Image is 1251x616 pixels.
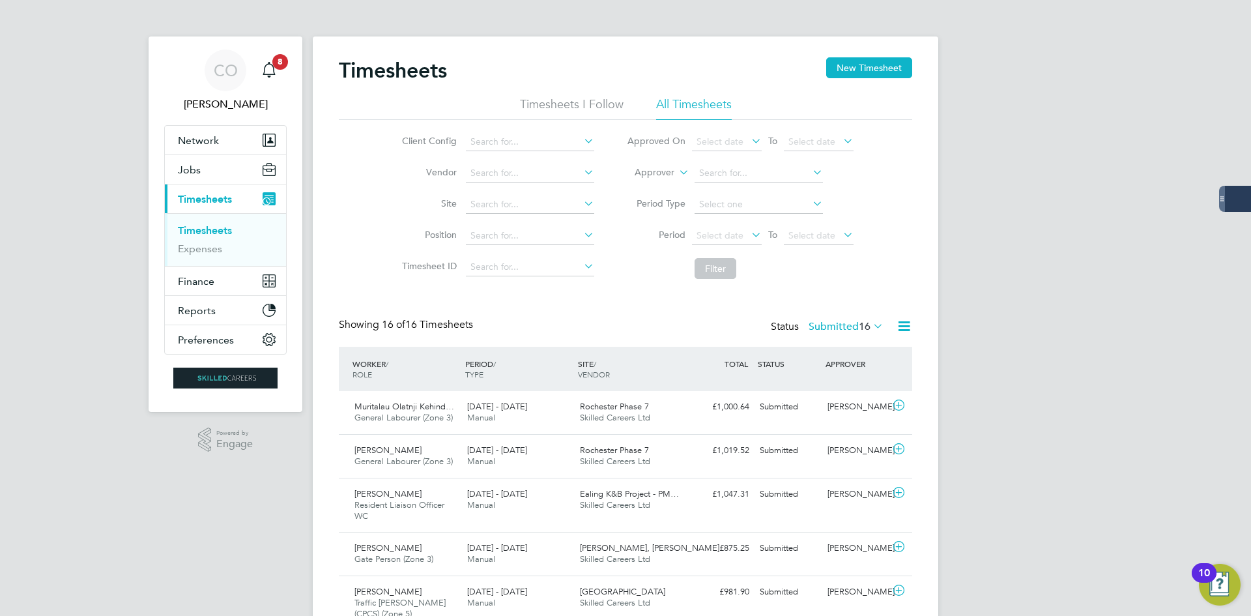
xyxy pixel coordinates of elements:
span: Rochester Phase 7 [580,401,649,412]
div: Submitted [755,396,822,418]
div: [PERSON_NAME] [822,484,890,505]
div: Submitted [755,538,822,559]
div: £1,047.31 [687,484,755,505]
h2: Timesheets [339,57,447,83]
input: Select one [695,196,823,214]
span: CO [214,62,238,79]
span: / [594,359,596,369]
span: Skilled Careers Ltd [580,456,650,467]
span: [DATE] - [DATE] [467,445,527,456]
span: [DATE] - [DATE] [467,542,527,553]
span: [PERSON_NAME] [354,445,422,456]
div: STATUS [755,352,822,375]
span: Rochester Phase 7 [580,445,649,456]
span: Resident Liaison Officer WC [354,499,444,521]
div: [PERSON_NAME] [822,396,890,418]
span: Manual [467,597,495,608]
div: Showing [339,318,476,332]
span: Powered by [216,428,253,439]
input: Search for... [466,133,594,151]
div: [PERSON_NAME] [822,538,890,559]
label: Period Type [627,198,685,209]
button: Jobs [165,155,286,184]
span: Select date [788,136,835,147]
img: skilledcareers-logo-retina.png [173,368,278,389]
span: General Labourer (Zone 3) [354,412,453,423]
div: PERIOD [462,352,575,386]
label: Vendor [398,166,457,178]
span: [DATE] - [DATE] [467,488,527,499]
span: Craig O'Donovan [164,96,287,112]
div: £1,019.52 [687,440,755,462]
span: Skilled Careers Ltd [580,412,650,423]
span: Engage [216,439,253,450]
span: [PERSON_NAME] [354,488,422,499]
div: Submitted [755,581,822,603]
span: TYPE [465,369,483,379]
span: [DATE] - [DATE] [467,586,527,597]
label: Client Config [398,135,457,147]
label: Approver [616,166,674,179]
span: Manual [467,412,495,423]
div: Status [771,318,886,336]
span: Finance [178,275,214,287]
input: Search for... [466,196,594,214]
a: CO[PERSON_NAME] [164,50,287,112]
span: Skilled Careers Ltd [580,499,650,510]
nav: Main navigation [149,37,302,412]
span: [PERSON_NAME] [354,586,422,597]
span: 16 [859,320,870,333]
li: All Timesheets [656,96,732,120]
div: SITE [575,352,687,386]
label: Approved On [627,135,685,147]
span: [PERSON_NAME] [354,542,422,553]
span: [GEOGRAPHIC_DATA] [580,586,665,597]
span: To [764,226,781,243]
a: Expenses [178,242,222,255]
button: Finance [165,267,286,295]
div: £875.25 [687,538,755,559]
span: [DATE] - [DATE] [467,401,527,412]
a: 8 [256,50,282,91]
input: Search for... [466,227,594,245]
span: Reports [178,304,216,317]
div: Timesheets [165,213,286,266]
div: £981.90 [687,581,755,603]
a: Go to home page [164,368,287,389]
span: Manual [467,553,495,565]
span: Gate Person (Zone 3) [354,553,433,565]
span: / [493,359,496,369]
li: Timesheets I Follow [520,96,624,120]
span: Muritalau Olatnji Kehind… [354,401,454,412]
span: Network [178,134,219,147]
div: 10 [1198,573,1210,590]
span: Manual [467,499,495,510]
button: Filter [695,258,736,279]
label: Period [627,229,685,241]
span: General Labourer (Zone 3) [354,456,453,467]
span: 16 Timesheets [382,318,473,331]
div: [PERSON_NAME] [822,581,890,603]
input: Search for... [466,258,594,276]
button: Preferences [165,325,286,354]
span: Select date [697,229,743,241]
div: Submitted [755,440,822,462]
span: Preferences [178,334,234,346]
div: [PERSON_NAME] [822,440,890,462]
span: 16 of [382,318,405,331]
button: New Timesheet [826,57,912,78]
span: / [386,359,388,369]
div: Submitted [755,484,822,505]
span: Manual [467,456,495,467]
span: Jobs [178,164,201,176]
span: 8 [272,54,288,70]
span: TOTAL [725,359,748,369]
button: Network [165,126,286,154]
input: Search for... [466,164,594,183]
label: Site [398,198,457,209]
div: APPROVER [822,352,890,375]
button: Timesheets [165,184,286,213]
span: To [764,132,781,149]
span: VENDOR [578,369,610,379]
label: Position [398,229,457,241]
